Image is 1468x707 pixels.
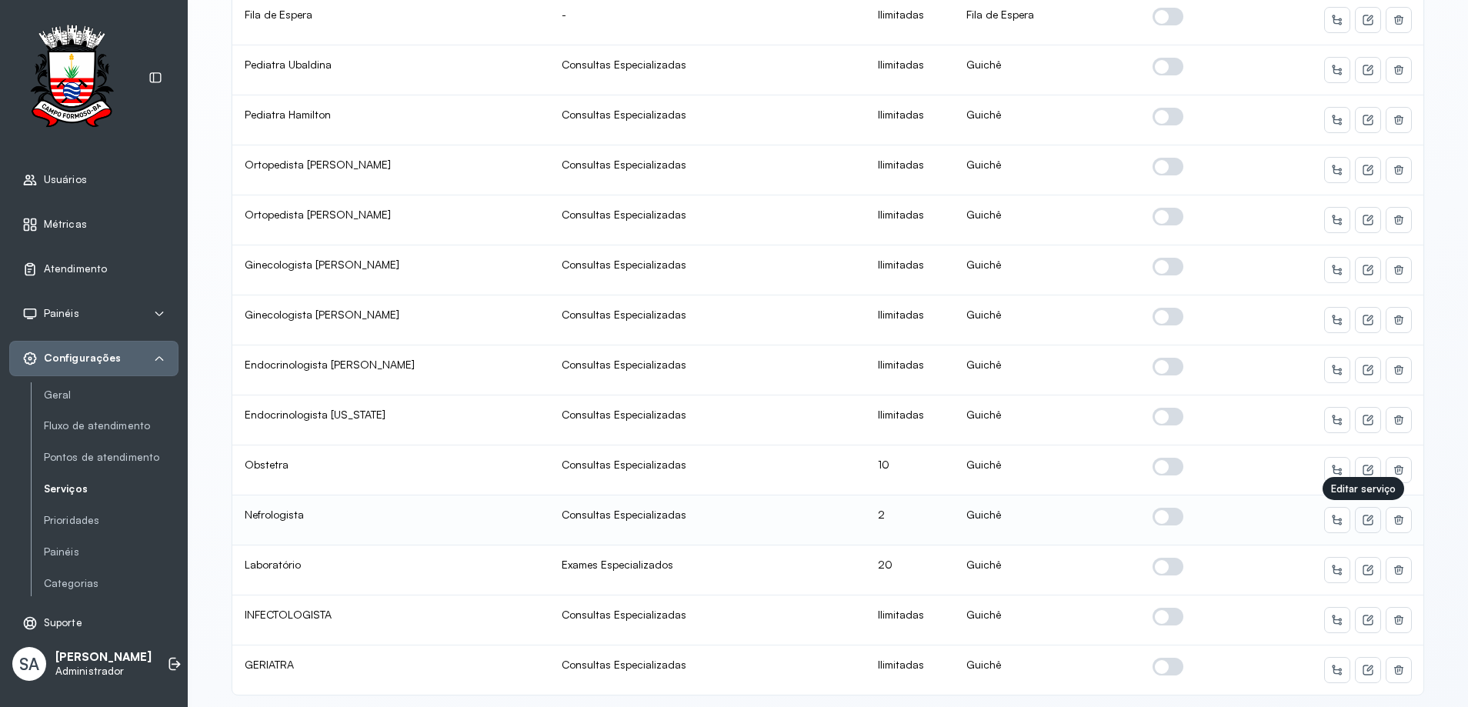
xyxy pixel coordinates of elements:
td: Pediatra Hamilton [232,95,549,145]
td: GERIATRA [232,645,549,695]
div: Consultas Especializadas [562,108,854,122]
div: Consultas Especializadas [562,508,854,522]
a: Painéis [44,542,178,562]
td: Ilimitadas [866,395,954,445]
a: Categorias [44,577,178,590]
div: Consultas Especializadas [562,158,854,172]
td: Ilimitadas [866,295,954,345]
a: Geral [44,385,178,405]
td: 10 [866,445,954,495]
span: Métricas [44,218,87,231]
a: Painéis [44,545,178,559]
span: Suporte [44,616,82,629]
td: Guichê [954,295,1140,345]
td: Endocrinologista [US_STATE] [232,395,549,445]
td: Ilimitadas [866,245,954,295]
div: Exames Especializados [562,558,854,572]
span: Painéis [44,307,79,320]
a: Usuários [22,172,165,188]
td: Endocrinologista [PERSON_NAME] [232,345,549,395]
span: Usuários [44,173,87,186]
div: Consultas Especializadas [562,408,854,422]
td: Guichê [954,345,1140,395]
div: Consultas Especializadas [562,258,854,272]
td: Obstetra [232,445,549,495]
td: Ilimitadas [866,645,954,695]
td: Guichê [954,245,1140,295]
span: Configurações [44,352,121,365]
a: Fluxo de atendimento [44,416,178,435]
a: Prioridades [44,514,178,527]
a: Atendimento [22,262,165,277]
div: Consultas Especializadas [562,308,854,322]
td: Guichê [954,595,1140,645]
td: Nefrologista [232,495,549,545]
td: Ilimitadas [866,45,954,95]
td: Ortopedista [PERSON_NAME] [232,195,549,245]
p: Administrador [55,665,152,678]
a: Geral [44,389,178,402]
td: INFECTOLOGISTA [232,595,549,645]
p: [PERSON_NAME] [55,650,152,665]
a: Serviços [44,479,178,499]
td: Guichê [954,495,1140,545]
td: Ginecologista [PERSON_NAME] [232,245,549,295]
a: Pontos de atendimento [44,451,178,464]
a: Métricas [22,217,165,232]
div: Consultas Especializadas [562,608,854,622]
td: Guichê [954,645,1140,695]
td: Guichê [954,145,1140,195]
td: Ilimitadas [866,345,954,395]
td: Guichê [954,395,1140,445]
td: 2 [866,495,954,545]
div: Consultas Especializadas [562,658,854,672]
a: Pontos de atendimento [44,448,178,467]
td: Guichê [954,95,1140,145]
td: 20 [866,545,954,595]
a: Serviços [44,482,178,495]
a: Fluxo de atendimento [44,419,178,432]
td: Ilimitadas [866,95,954,145]
td: Guichê [954,445,1140,495]
td: Guichê [954,45,1140,95]
td: Ilimitadas [866,195,954,245]
td: Ginecologista [PERSON_NAME] [232,295,549,345]
td: Pediatra Ubaldina [232,45,549,95]
td: Guichê [954,195,1140,245]
div: Consultas Especializadas [562,458,854,472]
div: - [562,8,854,22]
div: Consultas Especializadas [562,208,854,222]
td: Ortopedista [PERSON_NAME] [232,145,549,195]
td: Ilimitadas [866,595,954,645]
img: Logotipo do estabelecimento [16,25,127,132]
span: Atendimento [44,262,107,275]
td: Ilimitadas [866,145,954,195]
a: Prioridades [44,511,178,530]
a: Categorias [44,574,178,593]
div: Consultas Especializadas [562,358,854,372]
div: Consultas Especializadas [562,58,854,72]
td: Laboratório [232,545,549,595]
td: Guichê [954,545,1140,595]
